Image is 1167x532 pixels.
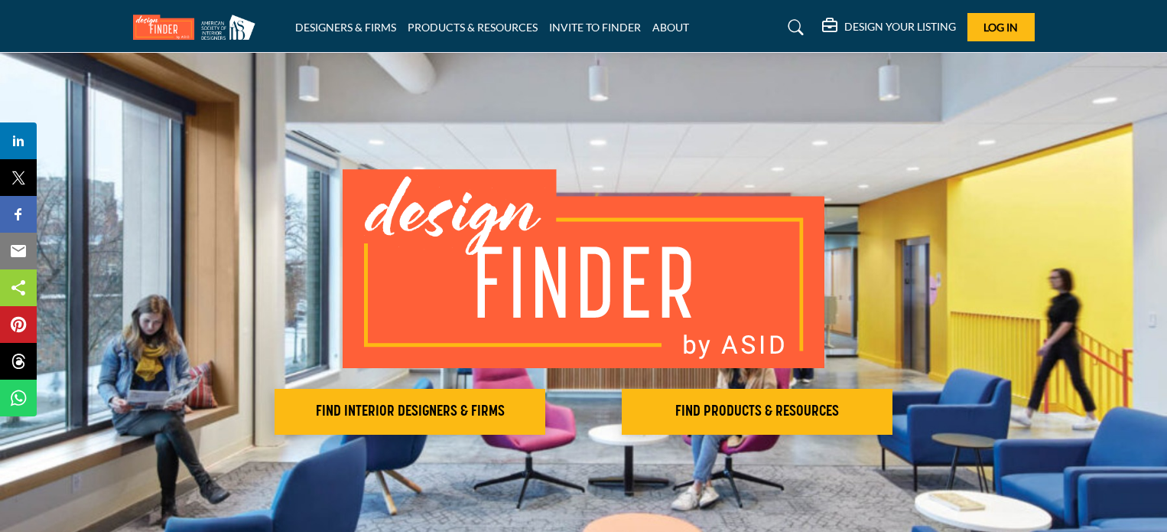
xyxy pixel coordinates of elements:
div: DESIGN YOUR LISTING [822,18,956,37]
span: Log In [983,21,1018,34]
a: Search [773,15,814,40]
img: Site Logo [133,15,263,40]
h2: FIND PRODUCTS & RESOURCES [626,403,888,421]
a: ABOUT [652,21,689,34]
a: PRODUCTS & RESOURCES [408,21,538,34]
button: Log In [967,13,1035,41]
a: INVITE TO FINDER [549,21,641,34]
button: FIND PRODUCTS & RESOURCES [622,389,892,435]
button: FIND INTERIOR DESIGNERS & FIRMS [275,389,545,435]
h5: DESIGN YOUR LISTING [844,20,956,34]
a: DESIGNERS & FIRMS [295,21,396,34]
img: image [343,169,824,368]
h2: FIND INTERIOR DESIGNERS & FIRMS [279,403,541,421]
